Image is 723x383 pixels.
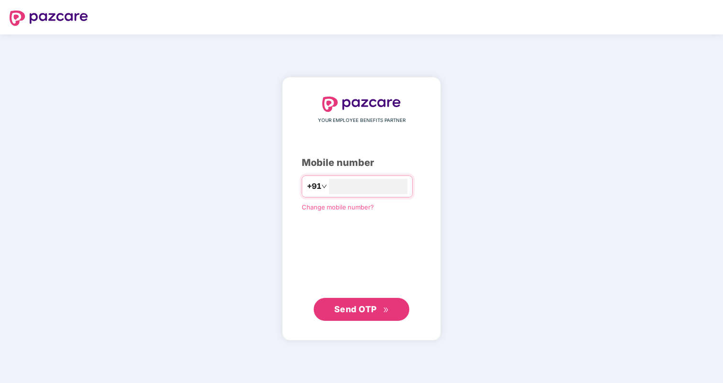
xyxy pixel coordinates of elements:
[302,155,421,170] div: Mobile number
[321,184,327,189] span: down
[322,97,401,112] img: logo
[314,298,409,321] button: Send OTPdouble-right
[383,307,389,313] span: double-right
[334,304,377,314] span: Send OTP
[10,11,88,26] img: logo
[307,180,321,192] span: +91
[318,117,405,124] span: YOUR EMPLOYEE BENEFITS PARTNER
[302,203,374,211] a: Change mobile number?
